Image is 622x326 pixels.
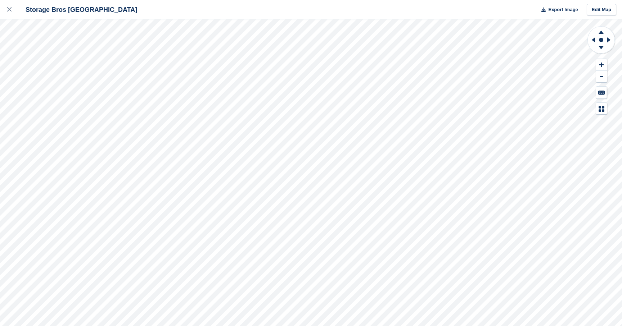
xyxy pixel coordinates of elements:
button: Zoom In [596,59,607,71]
button: Zoom Out [596,71,607,83]
div: Storage Bros [GEOGRAPHIC_DATA] [19,5,137,14]
button: Export Image [537,4,578,16]
button: Map Legend [596,103,607,115]
a: Edit Map [587,4,616,16]
span: Export Image [548,6,578,13]
button: Keyboard Shortcuts [596,87,607,98]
